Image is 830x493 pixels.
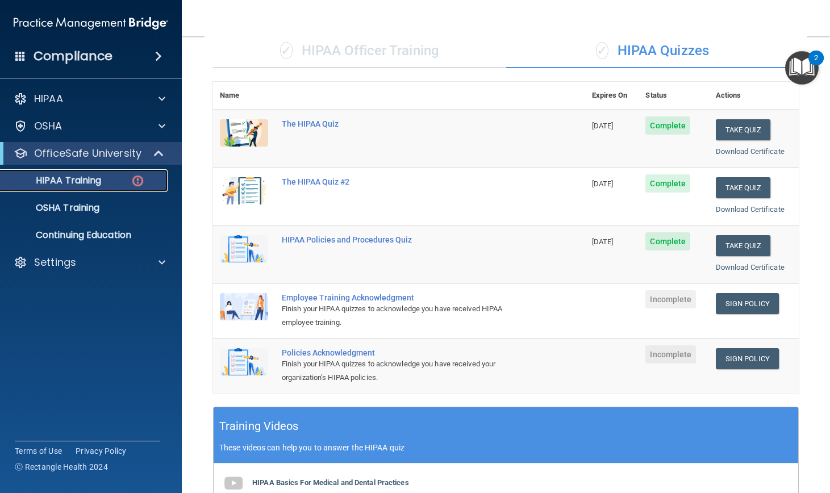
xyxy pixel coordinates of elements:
span: ✓ [596,42,608,59]
span: [DATE] [592,122,614,130]
a: Settings [14,256,165,269]
a: HIPAA [14,92,165,106]
span: Incomplete [645,290,696,308]
span: Complete [645,116,690,135]
p: OSHA Training [7,202,99,214]
a: Download Certificate [716,205,785,214]
a: Sign Policy [716,348,779,369]
h4: Compliance [34,48,112,64]
p: OSHA [34,119,62,133]
a: Terms of Use [15,445,62,457]
img: danger-circle.6113f641.png [131,174,145,188]
p: HIPAA [34,92,63,106]
span: [DATE] [592,237,614,246]
span: Complete [645,232,690,250]
h5: Training Videos [219,416,299,436]
div: Finish your HIPAA quizzes to acknowledge you have received your organization’s HIPAA policies. [282,357,528,385]
div: 2 [814,58,818,73]
span: [DATE] [592,179,614,188]
div: The HIPAA Quiz [282,119,528,128]
iframe: Drift Widget Chat Controller [633,412,816,458]
button: Open Resource Center, 2 new notifications [785,51,819,85]
div: Employee Training Acknowledgment [282,293,528,302]
button: Take Quiz [716,119,770,140]
span: Incomplete [645,345,696,364]
p: Continuing Education [7,229,162,241]
a: Sign Policy [716,293,779,314]
button: Take Quiz [716,235,770,256]
span: Complete [645,174,690,193]
th: Expires On [585,82,639,110]
img: PMB logo [14,12,168,35]
span: ✓ [280,42,293,59]
button: Take Quiz [716,177,770,198]
th: Actions [709,82,799,110]
a: OSHA [14,119,165,133]
p: Settings [34,256,76,269]
div: HIPAA Officer Training [213,34,506,68]
div: HIPAA Policies and Procedures Quiz [282,235,528,244]
p: HIPAA Training [7,175,101,186]
th: Name [213,82,275,110]
div: The HIPAA Quiz #2 [282,177,528,186]
a: Download Certificate [716,147,785,156]
span: Ⓒ Rectangle Health 2024 [15,461,108,473]
p: These videos can help you to answer the HIPAA quiz [219,443,793,452]
div: Finish your HIPAA quizzes to acknowledge you have received HIPAA employee training. [282,302,528,329]
p: OfficeSafe University [34,147,141,160]
div: Policies Acknowledgment [282,348,528,357]
a: OfficeSafe University [14,147,165,160]
b: HIPAA Basics For Medical and Dental Practices [252,478,409,487]
div: HIPAA Quizzes [506,34,799,68]
a: Download Certificate [716,263,785,271]
th: Status [639,82,708,110]
a: Privacy Policy [76,445,127,457]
